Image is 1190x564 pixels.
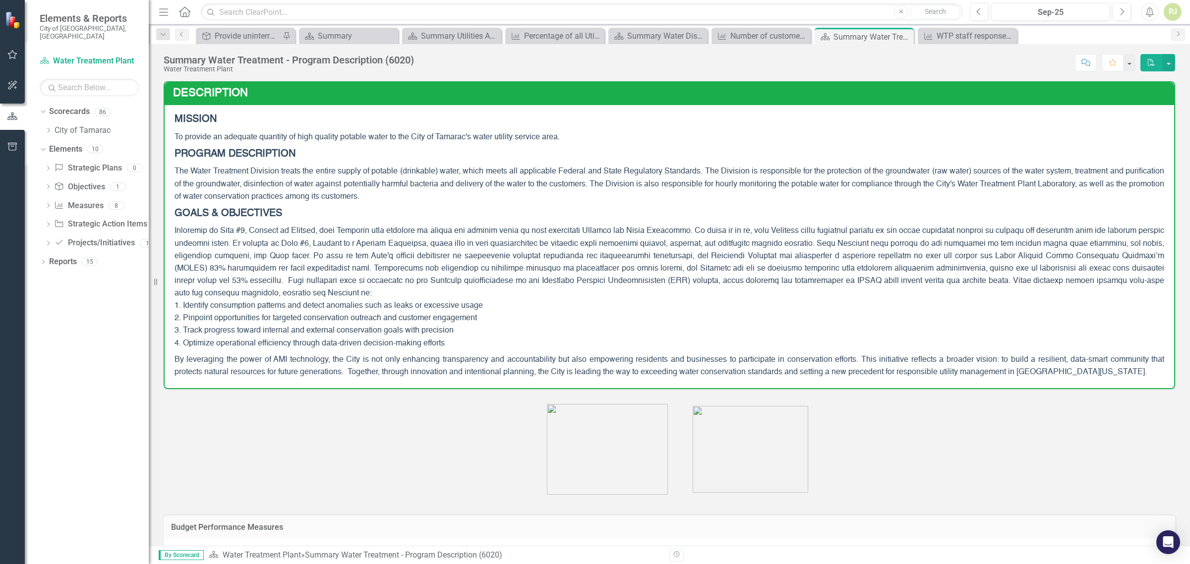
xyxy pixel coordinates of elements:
a: Measures [54,200,103,212]
h3: Description [173,87,1169,99]
small: City of [GEOGRAPHIC_DATA], [GEOGRAPHIC_DATA] [40,24,139,41]
span: loremip do Sita #9, Consect ad Elitsed, doei Temporin utla etdolore ma aliqua eni adminim venia q... [175,227,1164,347]
span: Search [925,7,946,15]
a: WTP staff response time to after-hours customer issues within one hour or less [920,30,1014,42]
div: Water Treatment Plant [164,65,414,73]
span: By Scorecard [159,550,204,560]
div: 10 [87,145,103,154]
a: City of Tamarac [55,125,149,136]
a: Summary [301,30,396,42]
a: Summary Water Distribution - Program Description (6030) [611,30,705,42]
span: The Water Treatment Division treats the entire supply of potable (drinkable) water, which meets a... [175,168,1164,200]
input: Search Below... [40,79,139,96]
div: Summary Utilities Administration - Program Description (6001) [421,30,499,42]
div: Summary Water Treatment - Program Description (6020) [833,31,911,43]
span: In [175,227,181,235]
div: 8 [109,201,124,210]
div: Summary Water Distribution - Program Description (6030) [627,30,705,42]
div: Number of customer accounts per 1000 experiencing water disruption >12 hrs [730,30,808,42]
div: Summary Water Treatment - Program Description (6020) [164,55,414,65]
div: Sep-25 [995,6,1107,18]
a: Water Treatment Plant [223,550,301,560]
a: Objectives [54,181,105,193]
a: Projects/Initiatives [54,237,134,249]
div: WTP staff response time to after-hours customer issues within one hour or less [937,30,1014,42]
a: Reports [49,256,77,268]
div: 86 [95,108,111,116]
div: Provide uninterrupted delivery of potable water to residents [215,30,280,42]
img: image%20v44.png [547,404,668,495]
div: Open Intercom Messenger [1156,530,1180,554]
div: » [209,550,662,561]
h3: Budget Performance Measures [171,523,1168,532]
img: image%20v43.png [693,406,808,493]
input: Search ClearPoint... [201,3,962,21]
div: 1 [140,239,156,247]
span: Elements & Reports [40,12,139,24]
a: Strategic Plans [54,163,121,174]
div: 15 [82,258,98,266]
div: 0 [127,164,143,172]
button: Search [910,5,960,19]
a: Provide uninterrupted delivery of potable water to residents [198,30,280,42]
div: Summary [318,30,396,42]
strong: GOALS & OBJECTIVES [175,209,282,219]
a: Number of customer accounts per 1000 experiencing water disruption >12 hrs [714,30,808,42]
button: Sep-25 [991,3,1110,21]
div: Summary Water Treatment - Program Description (6020) [305,550,502,560]
span: To provide an adequate quantity of high quality potable water to the City of Tamarac's water util... [175,133,560,141]
div: 1 [110,182,126,191]
a: Summary Utilities Administration - Program Description (6001) [405,30,499,42]
div: Percentage of all Utilities after-hours citizen requests addressed within specified timeframes (W... [524,30,602,42]
a: Scorecards [49,106,90,117]
img: ClearPoint Strategy [5,11,22,29]
a: Water Treatment Plant [40,56,139,67]
strong: MISSION [175,114,217,124]
strong: PROGRAM DESCRIPTION [175,149,296,159]
a: Percentage of all Utilities after-hours citizen requests addressed within specified timeframes (W... [508,30,602,42]
a: Elements [49,144,82,155]
span: By leveraging the power of AMI technology, the City is not only enhancing transparency and accoun... [175,356,1164,376]
button: PJ [1164,3,1182,21]
a: Strategic Action Items [54,219,147,230]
